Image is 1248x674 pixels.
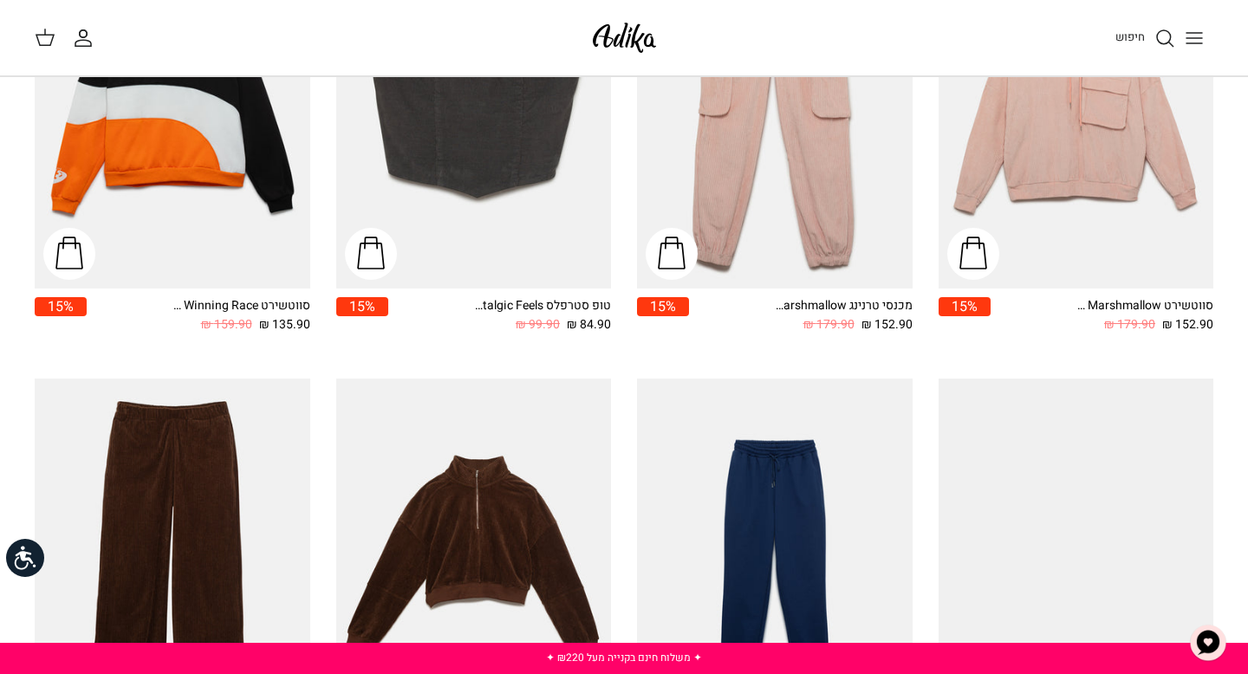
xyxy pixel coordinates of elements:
div: טופ סטרפלס Nostalgic Feels קורדרוי [472,297,611,315]
span: 179.90 ₪ [1104,315,1155,334]
span: 159.90 ₪ [201,315,252,334]
a: ✦ משלוח חינם בקנייה מעל ₪220 ✦ [546,650,702,665]
span: 152.90 ₪ [1162,315,1213,334]
span: חיפוש [1115,29,1145,45]
button: Toggle menu [1175,19,1213,57]
a: סווטשירט Winning Race אוברסייז 135.90 ₪ 159.90 ₪ [87,297,310,334]
a: החשבון שלי [73,28,101,49]
a: חיפוש [1115,28,1175,49]
span: 15% [939,297,991,315]
a: מכנסי טרנינג Walking On Marshmallow 152.90 ₪ 179.90 ₪ [689,297,913,334]
div: מכנסי טרנינג Walking On Marshmallow [774,297,913,315]
span: 84.90 ₪ [567,315,611,334]
a: 15% [939,297,991,334]
div: סווטשירט Winning Race אוברסייז [172,297,310,315]
span: 99.90 ₪ [516,315,560,334]
a: 15% [336,297,388,334]
span: 15% [637,297,689,315]
span: 135.90 ₪ [259,315,310,334]
a: 15% [637,297,689,334]
a: טופ סטרפלס Nostalgic Feels קורדרוי 84.90 ₪ 99.90 ₪ [388,297,612,334]
span: 152.90 ₪ [861,315,913,334]
img: Adika IL [588,17,661,58]
a: 15% [35,297,87,334]
a: סווטשירט Walking On Marshmallow 152.90 ₪ 179.90 ₪ [991,297,1214,334]
span: 15% [35,297,87,315]
button: צ'אט [1182,617,1234,669]
span: 179.90 ₪ [803,315,855,334]
div: סווטשירט Walking On Marshmallow [1075,297,1213,315]
span: 15% [336,297,388,315]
